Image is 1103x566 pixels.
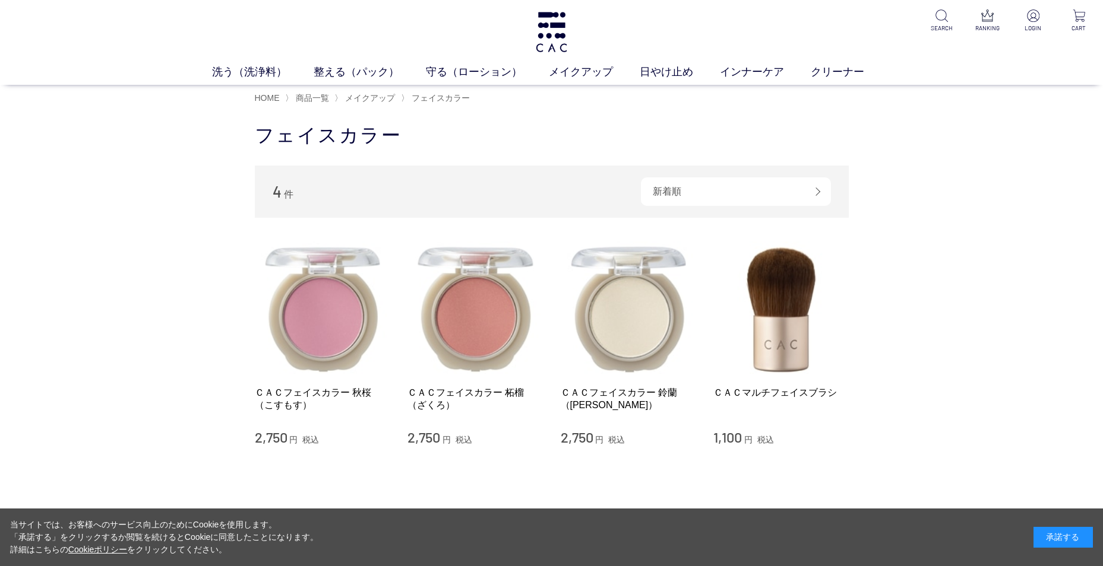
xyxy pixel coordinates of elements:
[561,386,696,412] a: ＣＡＣフェイスカラー 鈴蘭（[PERSON_NAME]）
[973,9,1002,33] a: RANKING
[296,93,329,103] span: 商品一覧
[1034,527,1093,548] div: 承諾する
[1064,24,1093,33] p: CART
[407,241,543,377] img: ＣＡＣフェイスカラー 柘榴（ざくろ）
[927,9,956,33] a: SEARCH
[1019,24,1048,33] p: LOGIN
[284,189,293,199] span: 件
[561,241,696,377] img: ＣＡＣフェイスカラー 鈴蘭（すずらん）
[713,428,742,446] span: 1,100
[426,64,549,80] a: 守る（ローション）
[345,93,395,103] span: メイクアップ
[255,93,280,103] a: HOME
[561,428,593,446] span: 2,750
[401,93,473,104] li: 〉
[744,435,753,444] span: 円
[456,435,472,444] span: 税込
[757,435,774,444] span: 税込
[811,64,891,80] a: クリーナー
[608,435,625,444] span: 税込
[549,64,640,80] a: メイクアップ
[273,182,282,201] span: 4
[285,93,332,104] li: 〉
[407,428,440,446] span: 2,750
[334,93,398,104] li: 〉
[255,386,390,412] a: ＣＡＣフェイスカラー 秋桜（こすもす）
[293,93,329,103] a: 商品一覧
[713,386,849,399] a: ＣＡＣマルチフェイスブラシ
[927,24,956,33] p: SEARCH
[1064,9,1093,33] a: CART
[68,545,128,554] a: Cookieポリシー
[289,435,298,444] span: 円
[713,241,849,377] img: ＣＡＣマルチフェイスブラシ
[641,177,831,206] div: 新着順
[255,241,390,377] img: ＣＡＣフェイスカラー 秋桜（こすもす）
[973,24,1002,33] p: RANKING
[443,435,451,444] span: 円
[534,12,569,52] img: logo
[343,93,395,103] a: メイクアップ
[255,123,849,148] h1: フェイスカラー
[412,93,470,103] span: フェイスカラー
[595,435,603,444] span: 円
[212,64,314,80] a: 洗う（洗浄料）
[314,64,426,80] a: 整える（パック）
[720,64,811,80] a: インナーケア
[407,386,543,412] a: ＣＡＣフェイスカラー 柘榴（ざくろ）
[255,428,287,446] span: 2,750
[409,93,470,103] a: フェイスカラー
[302,435,319,444] span: 税込
[1019,9,1048,33] a: LOGIN
[640,64,720,80] a: 日やけ止め
[10,519,319,556] div: 当サイトでは、お客様へのサービス向上のためにCookieを使用します。 「承諾する」をクリックするか閲覧を続けるとCookieに同意したことになります。 詳細はこちらの をクリックしてください。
